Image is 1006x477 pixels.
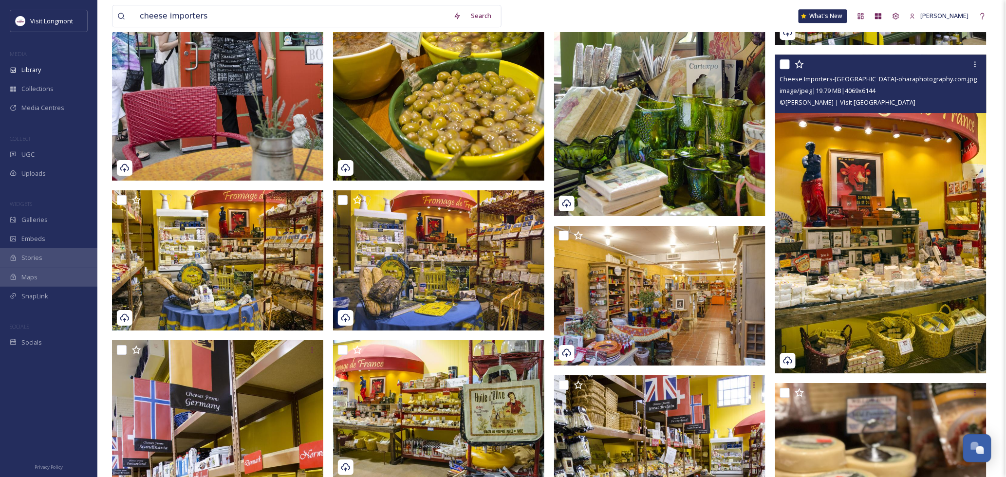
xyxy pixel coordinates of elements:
[10,200,32,207] span: WIDGETS
[21,84,54,93] span: Collections
[16,16,25,26] img: longmont.jpg
[30,17,73,25] span: Visit Longmont
[10,50,27,57] span: MEDIA
[21,103,64,112] span: Media Centres
[21,234,45,243] span: Embeds
[799,9,847,23] a: What's New
[963,434,991,462] button: Open Chat
[466,6,496,25] div: Search
[554,226,765,366] img: Cheese-Sherri O' Hara (6)-oharaphotography.com.jpg
[921,11,969,20] span: [PERSON_NAME]
[333,190,544,330] img: Cheese-Sherri O' Hara (7)-oharaphotography.com.jpg
[21,150,35,159] span: UGC
[21,215,48,224] span: Galleries
[21,338,42,347] span: Socials
[21,169,46,178] span: Uploads
[21,292,48,301] span: SnapLink
[780,86,876,95] span: image/jpeg | 19.79 MB | 4069 x 6144
[135,5,448,27] input: Search your library
[35,464,63,470] span: Privacy Policy
[35,460,63,472] a: Privacy Policy
[21,253,42,262] span: Stories
[21,65,41,74] span: Library
[112,190,323,330] img: Cheese-Sherri O' Hara (8)-oharaphotography.com.jpg
[780,98,916,107] span: © [PERSON_NAME] | Visit [GEOGRAPHIC_DATA]
[905,6,974,25] a: [PERSON_NAME]
[21,273,37,282] span: Maps
[10,135,31,142] span: COLLECT
[780,74,977,83] span: Cheese Importers-[GEOGRAPHIC_DATA]-oharaphotography.com.jpg
[10,323,29,330] span: SOCIALS
[775,55,987,374] img: Cheese Importers-France-oharaphotography.com.jpg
